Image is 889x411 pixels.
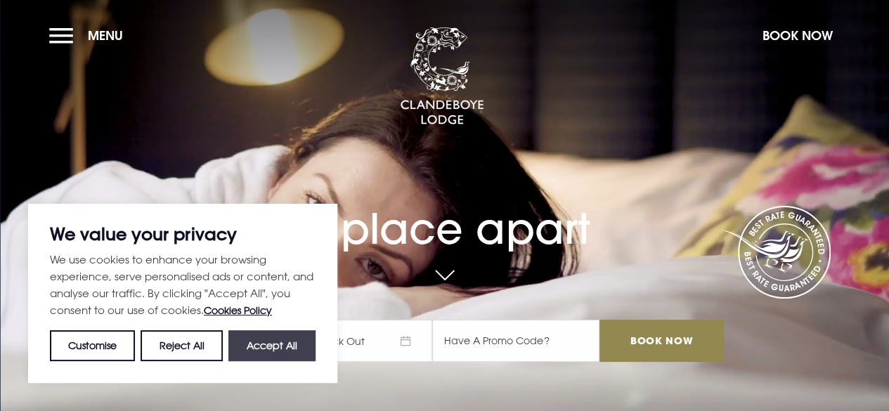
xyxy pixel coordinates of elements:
[432,320,599,362] input: Have A Promo Code?
[299,320,432,362] span: Check Out
[599,320,723,362] input: Book Now
[28,204,337,383] div: We value your privacy
[165,178,723,254] h1: A place apart
[50,226,316,242] p: We value your privacy
[400,27,484,126] img: Clandeboye Lodge
[204,304,272,316] a: Cookies Policy
[50,330,135,361] button: Customise
[141,330,222,361] button: Reject All
[50,251,316,319] p: We use cookies to enhance your browsing experience, serve personalised ads or content, and analys...
[228,330,316,361] button: Accept All
[49,20,130,51] button: Menu
[88,27,123,44] span: Menu
[755,20,840,51] button: Book Now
